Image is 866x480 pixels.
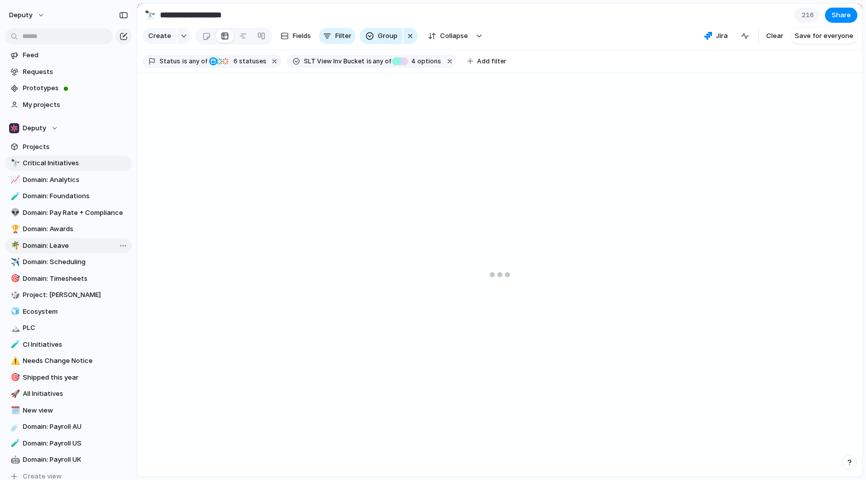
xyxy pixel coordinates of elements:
div: 🏔️ [11,322,18,334]
div: 🎯 [11,273,18,284]
button: 📈 [9,175,19,185]
span: Domain: Analytics [23,175,128,185]
div: 🎯 [11,372,18,383]
button: 🔭 [142,7,158,23]
button: Jira [700,28,732,44]
button: 🧪 [9,340,19,350]
span: deputy [9,10,32,20]
span: Create [148,31,171,41]
span: Prototypes [23,83,128,93]
button: 🚀 [9,389,19,399]
span: Share [832,10,851,20]
span: 216 [802,10,817,20]
div: 🔭 [11,158,18,169]
span: Add filter [477,57,506,66]
a: 🧪Domain: Foundations [5,189,132,204]
a: 🎲Project: [PERSON_NAME] [5,287,132,303]
div: 🧊 [11,306,18,317]
button: 🏔️ [9,323,19,333]
span: Ecosystem [23,307,128,317]
a: ⚠️Needs Change Notice [5,353,132,368]
span: Domain: Pay Rate + Compliance [23,208,128,218]
a: ☄️Domain: Payroll AU [5,419,132,434]
a: 🧪Domain: Payroll US [5,436,132,451]
span: Status [160,57,180,66]
span: Fields [293,31,311,41]
a: 🏔️PLC [5,320,132,336]
span: Feed [23,50,128,60]
a: 🔭Critical Initiatives [5,156,132,171]
button: ✈️ [9,257,19,267]
span: Domain: Payroll US [23,438,128,449]
span: options [408,57,441,66]
span: statuses [230,57,266,66]
a: 🎯Domain: Timesheets [5,271,132,286]
span: Shipped this year [23,373,128,383]
span: Critical Initiatives [23,158,128,168]
span: Deputy [23,123,46,133]
span: Project: [PERSON_NAME] [23,290,128,300]
span: CI Initiatives [23,340,128,350]
button: ☄️ [9,422,19,432]
span: 6 [230,57,239,65]
div: ⚠️ [11,355,18,367]
div: ☄️ [11,421,18,433]
button: 🏆 [9,224,19,234]
a: 👽Domain: Pay Rate + Compliance [5,205,132,220]
span: All Initiatives [23,389,128,399]
a: Feed [5,48,132,63]
div: 🎲 [11,289,18,301]
a: Requests [5,64,132,80]
span: Domain: Payroll AU [23,422,128,432]
button: 🎯 [9,274,19,284]
div: 🏆 [11,224,18,235]
button: 4 options [392,56,443,67]
div: 📈 [11,174,18,186]
a: 📈Domain: Analytics [5,172,132,188]
span: 4 [408,57,417,65]
button: Group [360,28,403,44]
span: Domain: Scheduling [23,257,128,267]
span: Clear [766,31,783,41]
div: 🔭 [144,8,155,22]
div: 🧊Ecosystem [5,304,132,319]
span: any of [372,57,391,66]
button: 🧊 [9,307,19,317]
button: Create [142,28,176,44]
button: isany of [365,56,393,67]
a: Prototypes [5,81,132,96]
button: 👽 [9,208,19,218]
span: PLC [23,323,128,333]
div: 🗓️ [11,404,18,416]
div: 🧪 [11,191,18,202]
div: 🗓️New view [5,403,132,418]
a: 🚀All Initiatives [5,386,132,401]
button: 🌴 [9,241,19,251]
span: Group [378,31,398,41]
span: Domain: Foundations [23,191,128,201]
span: Domain: Timesheets [23,274,128,284]
a: 🌴Domain: Leave [5,238,132,253]
a: 🏆Domain: Awards [5,221,132,237]
a: 🧪CI Initiatives [5,337,132,352]
span: is [182,57,187,66]
button: 🎲 [9,290,19,300]
div: ✈️Domain: Scheduling [5,254,132,270]
div: 🤖 [11,454,18,466]
button: 🧪 [9,438,19,449]
button: Deputy [5,121,132,136]
span: Domain: Leave [23,241,128,251]
div: 🌴 [11,240,18,251]
span: SLT View Inv Bucket [304,57,365,66]
button: Share [825,8,857,23]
